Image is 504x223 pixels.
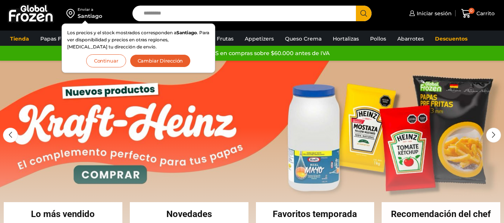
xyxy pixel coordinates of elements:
button: Search button [356,6,372,21]
span: Iniciar sesión [415,10,452,17]
span: Carrito [475,10,495,17]
span: 0 [469,8,475,14]
a: 0 Carrito [459,5,497,22]
a: Hortalizas [329,32,363,46]
button: Continuar [86,54,126,67]
a: Abarrotes [394,32,428,46]
h2: Novedades [130,210,248,219]
a: Iniciar sesión [407,6,452,21]
div: Enviar a [78,7,102,12]
a: Descuentos [431,32,471,46]
a: Appetizers [241,32,278,46]
a: Queso Crema [281,32,325,46]
a: Pollos [366,32,390,46]
strong: Santiago [176,30,197,35]
div: Previous slide [3,128,18,143]
img: address-field-icon.svg [66,7,78,20]
button: Cambiar Dirección [130,54,191,67]
div: Next slide [486,128,501,143]
a: Papas Fritas [37,32,76,46]
p: Los precios y el stock mostrados corresponden a . Para ver disponibilidad y precios en otras regi... [67,29,210,51]
div: Santiago [78,12,102,20]
a: Tienda [6,32,33,46]
h2: Favoritos temporada [256,210,375,219]
h2: Lo más vendido [4,210,122,219]
h2: Recomendación del chef [382,210,500,219]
